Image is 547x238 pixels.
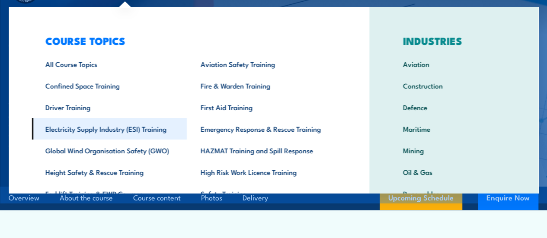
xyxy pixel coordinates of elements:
a: First Aid Training [187,96,342,118]
a: Confined Space Training [32,75,187,96]
a: Upcoming Schedule [380,187,462,210]
a: Photos [201,187,222,209]
a: Oil & Gas [389,161,518,183]
h3: COURSE TOPICS [32,35,342,47]
a: Overview [9,187,39,209]
a: Aviation [389,53,518,75]
a: Construction [389,75,518,96]
a: Maritime [389,118,518,140]
a: Emergency Response & Rescue Training [187,118,342,140]
a: All Course Topics [32,53,187,75]
a: High Risk Work Licence Training [187,161,342,183]
a: Global Wind Organisation Safety (GWO) [32,140,187,161]
h3: INDUSTRIES [389,35,518,47]
button: Enquire Now [478,187,538,210]
a: Defence [389,96,518,118]
a: About the course [60,187,113,209]
a: Aviation Safety Training [187,53,342,75]
a: HAZMAT Training and Spill Response [187,140,342,161]
a: Height Safety & Rescue Training [32,161,187,183]
a: Forklift Training & EWP Courses [32,183,187,204]
a: Delivery [243,187,268,209]
a: Fire & Warden Training [187,75,342,96]
a: Electricity Supply Industry (ESI) Training [32,118,187,140]
a: Driver Training [32,96,187,118]
a: Mining [389,140,518,161]
a: Renewables [389,183,518,204]
a: Course content [133,187,181,209]
a: Safety Training [187,183,342,204]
